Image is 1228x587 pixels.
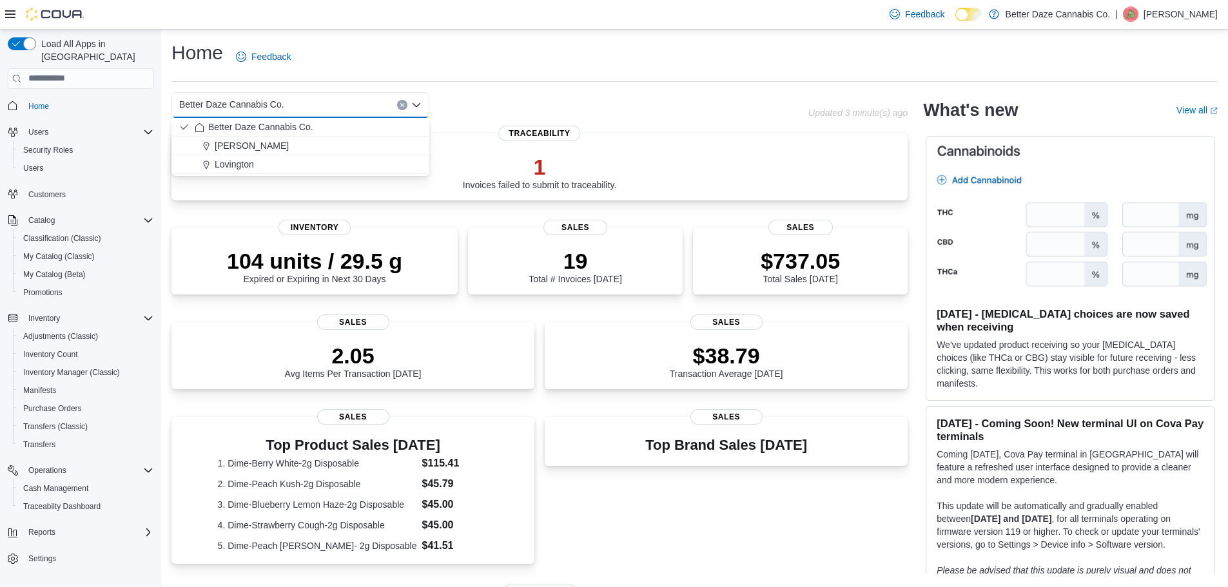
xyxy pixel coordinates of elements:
[23,331,98,342] span: Adjustments (Classic)
[23,463,153,478] span: Operations
[215,158,254,171] span: Lovington
[28,101,49,111] span: Home
[18,142,153,158] span: Security Roles
[23,287,63,298] span: Promotions
[13,327,159,345] button: Adjustments (Classic)
[499,126,581,141] span: Traceability
[28,465,66,476] span: Operations
[28,553,56,564] span: Settings
[18,347,83,362] a: Inventory Count
[13,345,159,363] button: Inventory Count
[171,118,429,137] button: Better Daze Cannabis Co.
[18,249,153,264] span: My Catalog (Classic)
[18,231,153,246] span: Classification (Classic)
[923,100,1018,120] h2: What's new
[227,248,402,274] p: 104 units / 29.5 g
[670,343,783,369] p: $38.79
[3,549,159,568] button: Settings
[3,211,159,229] button: Catalog
[3,123,159,141] button: Users
[690,314,763,330] span: Sales
[18,401,87,416] a: Purchase Orders
[26,8,84,21] img: Cova
[218,539,417,552] dt: 5. Dime-Peach [PERSON_NAME]- 2g Disposable
[761,248,840,284] div: Total Sales [DATE]
[13,284,159,302] button: Promotions
[971,514,1051,524] strong: [DATE] and [DATE]
[18,383,61,398] a: Manifests
[955,21,956,22] span: Dark Mode
[208,120,313,133] span: Better Daze Cannabis Co.
[23,213,153,228] span: Catalog
[18,249,100,264] a: My Catalog (Classic)
[218,477,417,490] dt: 2. Dime-Peach Kush-2g Disposable
[18,160,48,176] a: Users
[28,313,60,323] span: Inventory
[285,343,422,379] div: Avg Items Per Transaction [DATE]
[23,501,101,512] span: Traceabilty Dashboard
[937,499,1204,551] p: This update will be automatically and gradually enabled between , for all terminals operating on ...
[231,44,296,70] a: Feedback
[937,307,1204,333] h3: [DATE] - [MEDICAL_DATA] choices are now saved when receiving
[937,448,1204,486] p: Coming [DATE], Cova Pay terminal in [GEOGRAPHIC_DATA] will feature a refreshed user interface des...
[1210,107,1218,115] svg: External link
[463,154,617,180] p: 1
[23,439,55,450] span: Transfers
[1006,6,1111,22] p: Better Daze Cannabis Co.
[422,497,489,512] dd: $45.00
[18,329,153,344] span: Adjustments (Classic)
[937,417,1204,443] h3: [DATE] - Coming Soon! New terminal UI on Cova Pay terminals
[215,139,289,152] span: [PERSON_NAME]
[171,118,429,174] div: Choose from the following options
[278,220,351,235] span: Inventory
[18,365,153,380] span: Inventory Manager (Classic)
[171,40,223,66] h1: Home
[13,159,159,177] button: Users
[18,437,153,452] span: Transfers
[13,436,159,454] button: Transfers
[36,37,153,63] span: Load All Apps in [GEOGRAPHIC_DATA]
[543,220,608,235] span: Sales
[23,163,43,173] span: Users
[690,409,763,425] span: Sales
[218,457,417,470] dt: 1. Dime-Berry White-2g Disposable
[529,248,621,274] p: 19
[1176,105,1218,115] a: View allExternal link
[23,213,60,228] button: Catalog
[18,329,103,344] a: Adjustments (Classic)
[285,343,422,369] p: 2.05
[761,248,840,274] p: $737.05
[23,385,56,396] span: Manifests
[3,97,159,115] button: Home
[1144,6,1218,22] p: [PERSON_NAME]
[18,160,153,176] span: Users
[645,438,807,453] h3: Top Brand Sales [DATE]
[23,233,101,244] span: Classification (Classic)
[13,497,159,515] button: Traceabilty Dashboard
[317,314,389,330] span: Sales
[18,481,153,496] span: Cash Management
[768,220,833,235] span: Sales
[23,421,88,432] span: Transfers (Classic)
[884,1,950,27] a: Feedback
[18,401,153,416] span: Purchase Orders
[13,479,159,497] button: Cash Management
[218,498,417,511] dt: 3. Dime-Blueberry Lemon Haze-2g Disposable
[18,419,93,434] a: Transfers (Classic)
[13,247,159,265] button: My Catalog (Classic)
[13,418,159,436] button: Transfers (Classic)
[422,456,489,471] dd: $115.41
[905,8,944,21] span: Feedback
[13,399,159,418] button: Purchase Orders
[23,551,61,566] a: Settings
[23,463,72,478] button: Operations
[529,248,621,284] div: Total # Invoices [DATE]
[18,419,153,434] span: Transfers (Classic)
[18,347,153,362] span: Inventory Count
[171,137,429,155] button: [PERSON_NAME]
[23,349,78,360] span: Inventory Count
[23,186,153,202] span: Customers
[670,343,783,379] div: Transaction Average [DATE]
[23,483,88,494] span: Cash Management
[937,338,1204,390] p: We've updated product receiving so your [MEDICAL_DATA] choices (like THCa or CBG) stay visible fo...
